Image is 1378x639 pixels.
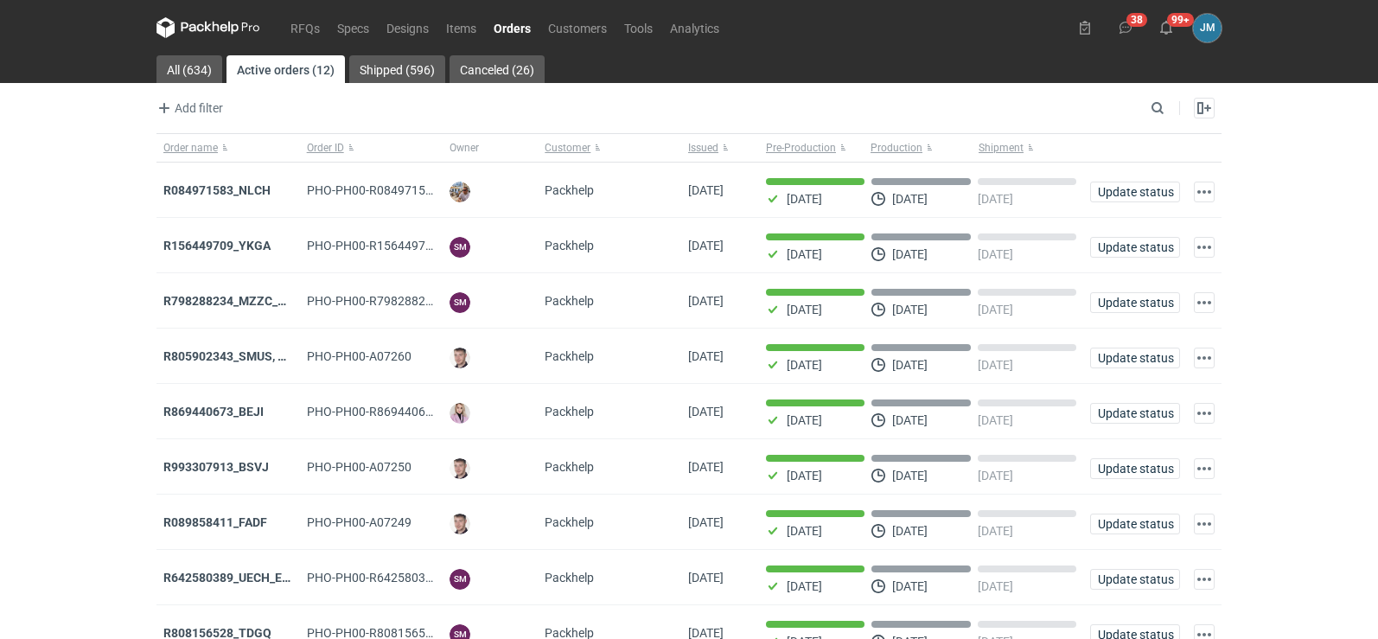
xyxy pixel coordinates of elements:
button: Issued [681,134,759,162]
a: Specs [329,17,378,38]
span: Update status [1098,186,1172,198]
p: [DATE] [978,469,1013,482]
button: Shipment [975,134,1083,162]
strong: R084971583_NLCH [163,183,271,197]
p: [DATE] [892,469,928,482]
span: PHO-PH00-A07260 [307,349,411,363]
span: Order ID [307,141,344,155]
button: Customer [538,134,681,162]
img: Maciej Sikora [450,348,470,368]
span: Update status [1098,297,1172,309]
span: Owner [450,141,479,155]
button: Actions [1194,237,1215,258]
p: [DATE] [892,303,928,316]
button: Actions [1194,458,1215,479]
span: Update status [1098,352,1172,364]
span: Update status [1098,573,1172,585]
p: [DATE] [892,524,928,538]
button: Order name [156,134,300,162]
button: 99+ [1152,14,1180,42]
a: Customers [539,17,616,38]
p: [DATE] [892,579,928,593]
button: 38 [1112,14,1139,42]
button: Update status [1090,182,1180,202]
span: Packhelp [545,349,594,363]
span: Shipment [979,141,1024,155]
span: Packhelp [545,571,594,585]
p: [DATE] [892,192,928,206]
span: Packhelp [545,183,594,197]
span: 18/09/2025 [688,460,724,474]
span: Update status [1098,518,1172,530]
span: Update status [1098,463,1172,475]
a: R156449709_YKGA [163,239,271,252]
span: Issued [688,141,718,155]
button: Production [867,134,975,162]
img: Maciej Sikora [450,514,470,534]
a: R805902343_SMUS, XBDT [163,349,309,363]
a: Canceled (26) [450,55,545,83]
p: [DATE] [787,524,822,538]
span: 24/09/2025 [688,183,724,197]
a: Active orders (12) [226,55,345,83]
span: PHO-PH00-R798288234_MZZC_YZOD [307,294,512,308]
a: All (634) [156,55,222,83]
button: Update status [1090,237,1180,258]
p: [DATE] [787,579,822,593]
figcaption: SM [450,292,470,313]
p: [DATE] [978,358,1013,372]
a: Orders [485,17,539,38]
span: 19/09/2025 [688,405,724,419]
button: Actions [1194,514,1215,534]
span: Customer [545,141,590,155]
p: [DATE] [787,303,822,316]
a: Analytics [661,17,728,38]
button: Actions [1194,292,1215,313]
img: Maciej Sikora [450,458,470,479]
span: PHO-PH00-A07249 [307,515,411,529]
p: [DATE] [978,579,1013,593]
span: Packhelp [545,460,594,474]
p: [DATE] [787,469,822,482]
span: PHO-PH00-R642580389_UECH_ESJL [307,571,508,585]
figcaption: SM [450,569,470,590]
button: Pre-Production [759,134,867,162]
img: Michał Palasek [450,182,470,202]
p: [DATE] [787,247,822,261]
button: Update status [1090,458,1180,479]
figcaption: JM [1193,14,1222,42]
span: PHO-PH00-A07250 [307,460,411,474]
a: RFQs [282,17,329,38]
span: Update status [1098,407,1172,419]
p: [DATE] [978,303,1013,316]
p: [DATE] [892,247,928,261]
button: Actions [1194,348,1215,368]
span: Order name [163,141,218,155]
span: 18/09/2025 [688,515,724,529]
span: PHO-PH00-R084971583_NLCH [307,183,476,197]
p: [DATE] [787,358,822,372]
a: R642580389_UECH_ESJL [163,571,303,585]
a: R993307913_BSVJ [163,460,269,474]
span: 23/09/2025 [688,239,724,252]
button: Order ID [300,134,443,162]
img: Klaudia Wiśniewska [450,403,470,424]
p: [DATE] [978,413,1013,427]
span: Packhelp [545,294,594,308]
span: Update status [1098,241,1172,253]
svg: Packhelp Pro [156,17,260,38]
a: R869440673_BEJI [163,405,264,419]
button: Actions [1194,182,1215,202]
span: 22/09/2025 [688,294,724,308]
span: 18/09/2025 [688,571,724,585]
a: Items [437,17,485,38]
p: [DATE] [978,247,1013,261]
button: Actions [1194,403,1215,424]
a: R798288234_MZZC_YZOD [163,294,309,308]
